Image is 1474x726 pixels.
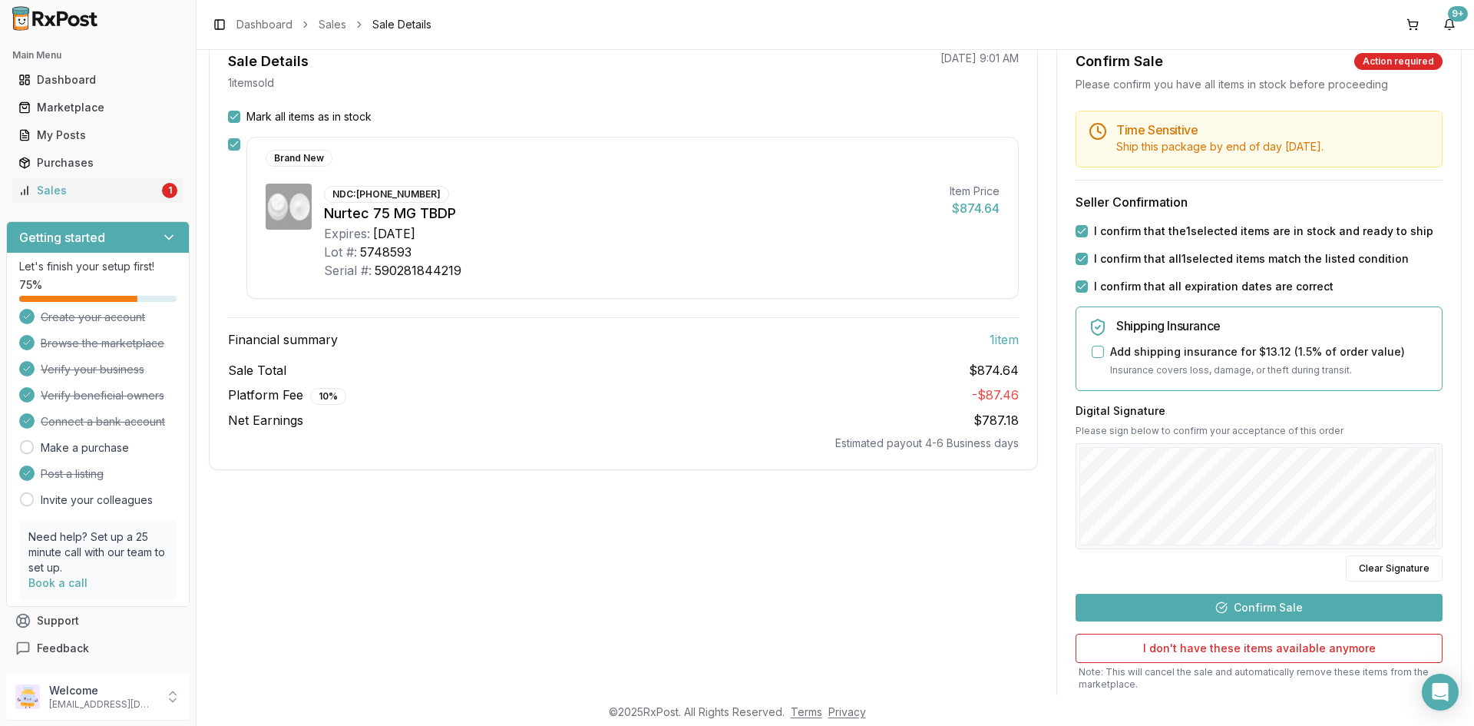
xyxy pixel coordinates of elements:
p: Please sign below to confirm your acceptance of this order [1076,425,1443,437]
nav: breadcrumb [236,17,431,32]
span: Browse the marketplace [41,336,164,351]
a: Terms [791,705,822,718]
button: 9+ [1437,12,1462,37]
span: Ship this package by end of day [DATE] . [1116,140,1324,153]
a: Make a purchase [41,440,129,456]
div: Marketplace [18,100,177,115]
div: My Posts [18,128,177,143]
div: 590281844219 [375,261,461,280]
button: My Posts [6,123,190,148]
span: 75 % [19,277,42,293]
span: Create your account [41,310,145,325]
div: $874.64 [950,199,1000,217]
h3: Getting started [19,228,105,247]
div: Nurtec 75 MG TBDP [324,203,937,224]
label: Add shipping insurance for $13.12 ( 1.5 % of order value) [1110,344,1405,360]
div: Lot #: [324,243,357,261]
div: [DATE] [373,224,415,243]
div: 9+ [1448,6,1468,22]
div: Sales [18,183,159,198]
div: 10 % [310,388,346,405]
a: My Posts [12,121,183,149]
div: 5748593 [360,243,411,261]
a: Book a call [28,576,88,589]
div: Dashboard [18,72,177,88]
p: Insurance covers loss, damage, or theft during transit. [1110,363,1429,378]
p: Need help? Set up a 25 minute call with our team to set up. [28,529,167,575]
button: I don't have these items available anymore [1076,634,1443,663]
div: Open Intercom Messenger [1422,674,1459,711]
h5: Time Sensitive [1116,124,1429,136]
img: RxPost Logo [6,6,104,31]
button: Purchases [6,151,190,175]
a: Dashboard [12,66,183,94]
span: Net Earnings [228,411,303,429]
label: I confirm that the 1 selected items are in stock and ready to ship [1094,224,1433,239]
button: Marketplace [6,95,190,120]
span: Post a listing [41,466,104,482]
div: Please confirm you have all items in stock before proceeding [1076,77,1443,92]
div: Action required [1354,53,1443,70]
p: [DATE] 9:01 AM [940,51,1019,66]
span: Feedback [37,641,89,656]
button: Support [6,607,190,635]
span: $874.64 [969,361,1019,380]
span: - $87.46 [972,387,1019,403]
h3: Digital Signature [1076,403,1443,419]
h2: Main Menu [12,49,183,61]
a: Purchases [12,149,183,177]
span: Financial summary [228,330,338,349]
span: Verify beneficial owners [41,388,164,403]
p: [EMAIL_ADDRESS][DOMAIN_NAME] [49,698,156,711]
button: Clear Signature [1346,555,1443,582]
div: Expires: [324,224,370,243]
button: Dashboard [6,68,190,92]
span: $787.18 [973,413,1019,428]
label: Mark all items as in stock [246,109,372,124]
span: Connect a bank account [41,414,165,429]
div: Purchases [18,155,177,171]
p: Let's finish your setup first! [19,259,177,274]
a: Invite your colleagues [41,492,153,508]
div: Item Price [950,184,1000,199]
label: I confirm that all expiration dates are correct [1094,279,1334,294]
div: Serial #: [324,261,372,280]
button: Sales1 [6,178,190,203]
a: Dashboard [236,17,292,32]
label: I confirm that all 1 selected items match the listed condition [1094,251,1409,267]
p: Note: This will cancel the sale and automatically remove these items from the marketplace. [1076,666,1443,691]
span: Platform Fee [228,386,346,405]
span: Sale Details [372,17,431,32]
div: Sale Details [228,51,309,72]
div: Brand New [266,150,332,167]
span: Sale Total [228,361,286,380]
a: Privacy [828,705,866,718]
img: Nurtec 75 MG TBDP [266,184,312,230]
button: Confirm Sale [1076,594,1443,622]
span: Verify your business [41,362,144,377]
a: Marketplace [12,94,183,121]
p: Welcome [49,683,156,698]
span: 1 item [990,330,1019,349]
div: 1 [162,183,177,198]
div: Estimated payout 4-6 Business days [228,436,1019,451]
button: Feedback [6,635,190,662]
a: Sales1 [12,177,183,204]
img: User avatar [15,685,40,709]
h3: Seller Confirmation [1076,193,1443,211]
div: Confirm Sale [1076,51,1163,72]
a: Sales [319,17,346,32]
h5: Shipping Insurance [1116,320,1429,332]
div: NDC: [PHONE_NUMBER] [324,186,449,203]
p: 1 item sold [228,75,274,91]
